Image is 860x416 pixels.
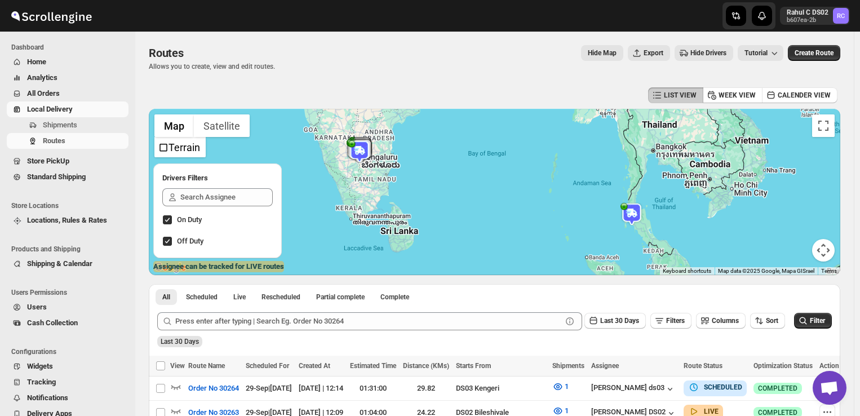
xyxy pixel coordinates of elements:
[718,268,814,274] span: Map data ©2025 Google, Mapa GISrael
[181,379,246,397] button: Order No 30264
[810,317,825,325] span: Filter
[738,45,783,61] button: Tutorial
[7,133,128,149] button: Routes
[11,201,130,210] span: Store Locations
[177,237,203,245] span: Off Duty
[316,293,365,302] span: Partial complete
[186,293,218,302] span: Scheduled
[644,48,663,57] span: Export
[565,382,569,391] span: 1
[27,393,68,402] span: Notifications
[766,317,778,325] span: Sort
[233,293,246,302] span: Live
[261,293,300,302] span: Rescheduled
[456,383,546,394] div: DS03 Kengeri
[7,359,128,374] button: Widgets
[780,7,850,25] button: User menu
[7,54,128,70] button: Home
[43,121,77,129] span: Shipments
[719,91,756,100] span: WEEK VIEW
[27,303,47,311] span: Users
[299,383,343,394] div: [DATE] | 12:14
[27,89,60,98] span: All Orders
[9,2,94,30] img: ScrollEngine
[591,383,676,395] button: [PERSON_NAME] ds03
[7,213,128,228] button: Locations, Rules & Rates
[11,43,130,52] span: Dashboard
[246,362,289,370] span: Scheduled For
[43,136,65,145] span: Routes
[162,293,170,302] span: All
[795,48,834,57] span: Create Route
[787,17,828,24] p: b607ea-2b
[161,338,199,346] span: Last 30 Days
[11,347,130,356] span: Configurations
[27,172,86,181] span: Standard Shipping
[703,87,763,103] button: WEEK VIEW
[750,313,785,329] button: Sort
[7,299,128,315] button: Users
[600,317,639,325] span: Last 30 Days
[812,114,835,137] button: Toggle fullscreen view
[27,362,53,370] span: Widgets
[7,117,128,133] button: Shipments
[153,261,284,272] label: Assignee can be tracked for LIVE routes
[813,371,846,405] div: Open chat
[704,408,719,415] b: LIVE
[588,48,617,57] span: Hide Map
[788,45,840,61] button: Create Route
[180,188,273,206] input: Search Assignee
[584,313,646,329] button: Last 30 Days
[690,48,726,57] span: Hide Drivers
[675,45,733,61] button: Hide Drivers
[552,362,584,370] span: Shipments
[712,317,739,325] span: Columns
[27,318,78,327] span: Cash Collection
[27,378,56,386] span: Tracking
[762,87,837,103] button: CALENDER VIEW
[170,362,185,370] span: View
[565,406,569,415] span: 1
[11,288,130,297] span: Users Permissions
[648,87,703,103] button: LIST VIEW
[350,362,396,370] span: Estimated Time
[27,73,57,82] span: Analytics
[154,114,194,137] button: Show street map
[299,362,330,370] span: Created At
[7,70,128,86] button: Analytics
[246,384,292,392] span: 29-Sep | [DATE]
[27,259,92,268] span: Shipping & Calendar
[812,239,835,262] button: Map camera controls
[403,383,449,394] div: 29.82
[821,268,837,274] a: Terms (opens in new tab)
[149,62,275,71] p: Allows you to create, view and edit routes.
[152,260,189,275] img: Google
[162,172,273,184] h2: Drivers Filters
[154,137,206,157] ul: Show street map
[188,362,225,370] span: Route Name
[169,141,200,153] label: Terrain
[591,362,619,370] span: Assignee
[663,267,711,275] button: Keyboard shortcuts
[704,383,742,391] b: SCHEDULED
[837,12,845,20] text: RC
[380,293,409,302] span: Complete
[156,138,205,156] li: Terrain
[152,260,189,275] a: Open this area in Google Maps (opens a new window)
[581,45,623,61] button: Map action label
[758,384,797,393] span: COMPLETED
[628,45,670,61] button: Export
[7,256,128,272] button: Shipping & Calendar
[27,157,69,165] span: Store PickUp
[7,86,128,101] button: All Orders
[11,245,130,254] span: Products and Shipping
[456,362,491,370] span: Starts From
[177,215,202,224] span: On Duty
[794,313,832,329] button: Filter
[684,362,722,370] span: Route Status
[744,49,768,57] span: Tutorial
[175,312,562,330] input: Press enter after typing | Search Eg. Order No 30264
[688,382,742,393] button: SCHEDULED
[819,362,839,370] span: Action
